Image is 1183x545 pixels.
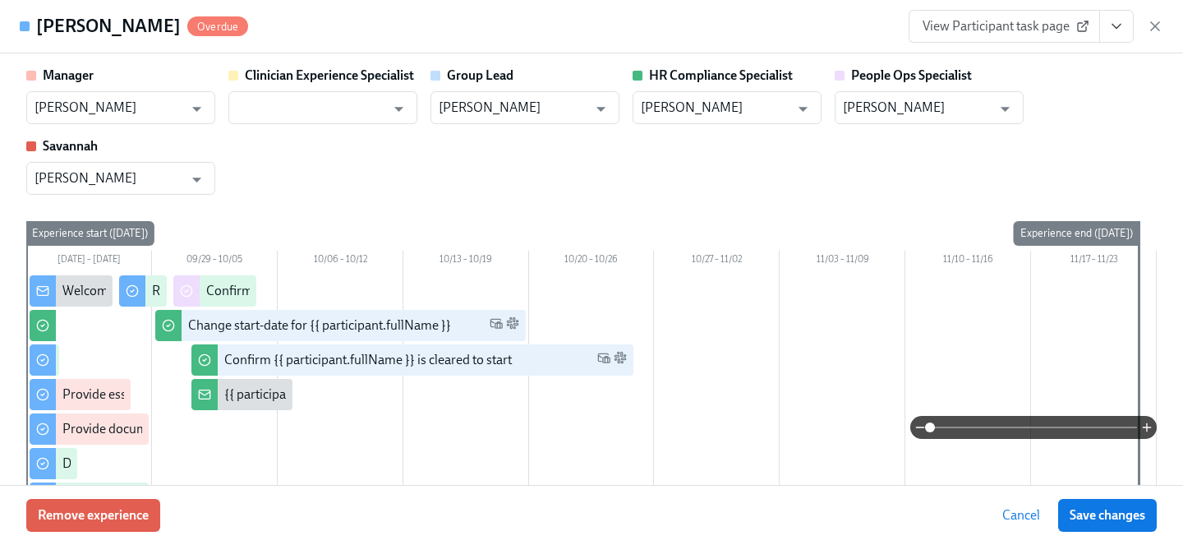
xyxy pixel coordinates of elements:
[403,251,529,272] div: 10/13 – 10/19
[597,351,610,370] span: Work Email
[654,251,780,272] div: 10/27 – 11/02
[1070,507,1145,524] span: Save changes
[447,67,513,83] strong: Group Lead
[790,96,816,122] button: Open
[152,251,278,272] div: 09/29 – 10/05
[184,167,209,192] button: Open
[991,499,1052,532] button: Cancel
[43,67,94,83] strong: Manager
[62,455,267,473] div: Do your background check in Checkr
[224,386,559,404] div: {{ participant.fullName }} has filled out the onboarding form
[780,251,905,272] div: 11/03 – 11/09
[923,18,1086,35] span: View Participant task page
[25,221,154,246] div: Experience start ([DATE])
[224,351,512,369] div: Confirm {{ participant.fullName }} is cleared to start
[62,386,319,404] div: Provide essential professional documentation
[43,138,98,154] strong: Savannah
[184,96,209,122] button: Open
[36,14,181,39] h4: [PERSON_NAME]
[278,251,403,272] div: 10/06 – 10/12
[188,316,451,335] div: Change start-date for {{ participant.fullName }}
[386,96,412,122] button: Open
[1014,221,1139,246] div: Experience end ([DATE])
[62,282,371,300] div: Welcome from the Charlie Health Compliance Team 👋
[1099,10,1134,43] button: View task page
[152,282,290,300] div: Request your equipment
[909,10,1100,43] a: View Participant task page
[26,499,160,532] button: Remove experience
[26,251,152,272] div: [DATE] – [DATE]
[588,96,614,122] button: Open
[206,282,380,300] div: Confirm cleared by People Ops
[38,507,149,524] span: Remove experience
[1031,251,1157,272] div: 11/17 – 11/23
[992,96,1018,122] button: Open
[649,67,793,83] strong: HR Compliance Specialist
[851,67,972,83] strong: People Ops Specialist
[245,67,414,83] strong: Clinician Experience Specialist
[1058,499,1157,532] button: Save changes
[529,251,655,272] div: 10/20 – 10/26
[187,21,248,33] span: Overdue
[490,316,503,335] span: Work Email
[506,316,519,335] span: Slack
[1002,507,1040,524] span: Cancel
[905,251,1031,272] div: 11/10 – 11/16
[614,351,627,370] span: Slack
